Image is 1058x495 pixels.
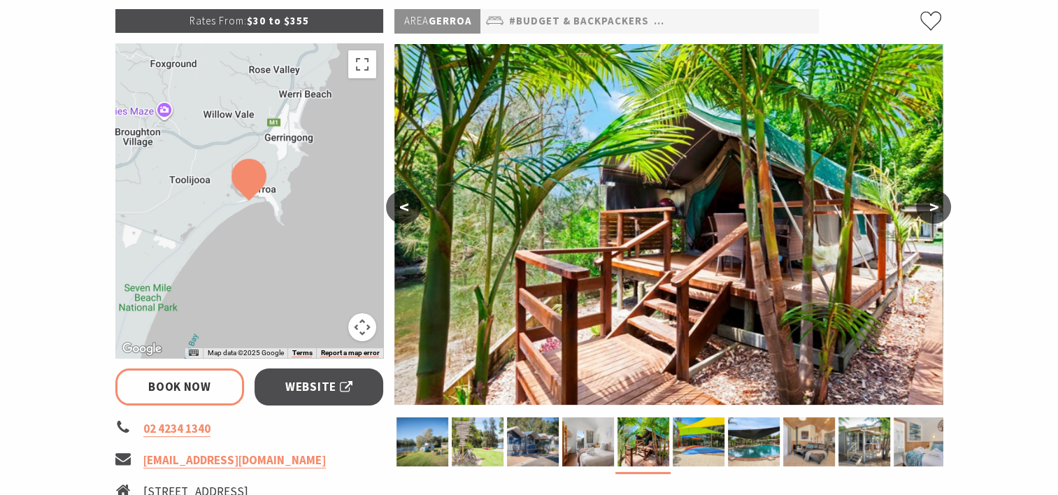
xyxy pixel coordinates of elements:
a: #Budget & backpackers [508,13,648,30]
a: Report a map error [320,349,379,357]
a: Website [255,368,384,406]
img: Safari Tents at Seven Mile Beach Holiday Park [617,417,669,466]
a: Open this area in Google Maps (opens a new window) [119,340,165,358]
a: #Camping & Holiday Parks [653,13,806,30]
img: Google [119,340,165,358]
p: $30 to $355 [115,9,384,33]
span: Area [403,14,428,27]
button: Map camera controls [348,313,376,341]
button: > [916,190,951,224]
a: #Cottages [810,13,875,30]
a: [EMAIL_ADDRESS][DOMAIN_NAME] [143,452,326,468]
span: Map data ©2025 Google [207,349,283,357]
img: jumping pillow [673,417,724,466]
img: Surf shak [507,417,559,466]
img: fireplace [783,417,835,466]
button: Toggle fullscreen view [348,50,376,78]
img: Combi Van, Camping, Caravanning, Sites along Crooked River at Seven Mile Beach Holiday Park [396,417,448,466]
img: cabin bedroom [894,417,945,466]
p: Gerroa [394,9,480,34]
button: Keyboard shortcuts [189,348,199,358]
span: Website [285,378,352,396]
a: 02 4234 1340 [143,421,210,437]
img: shack 2 [562,417,614,466]
a: Terms (opens in new tab) [292,349,312,357]
img: Beachside Pool [728,417,780,466]
img: Welcome to Seven Mile Beach Holiday Park [452,417,503,466]
img: Safari Tents at Seven Mile Beach Holiday Park [394,44,943,405]
img: Couple on cabin deck at Seven Mile Beach Holiday Park [838,417,890,466]
span: Rates From: [190,14,247,27]
button: < [386,190,421,224]
a: Book Now [115,368,245,406]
